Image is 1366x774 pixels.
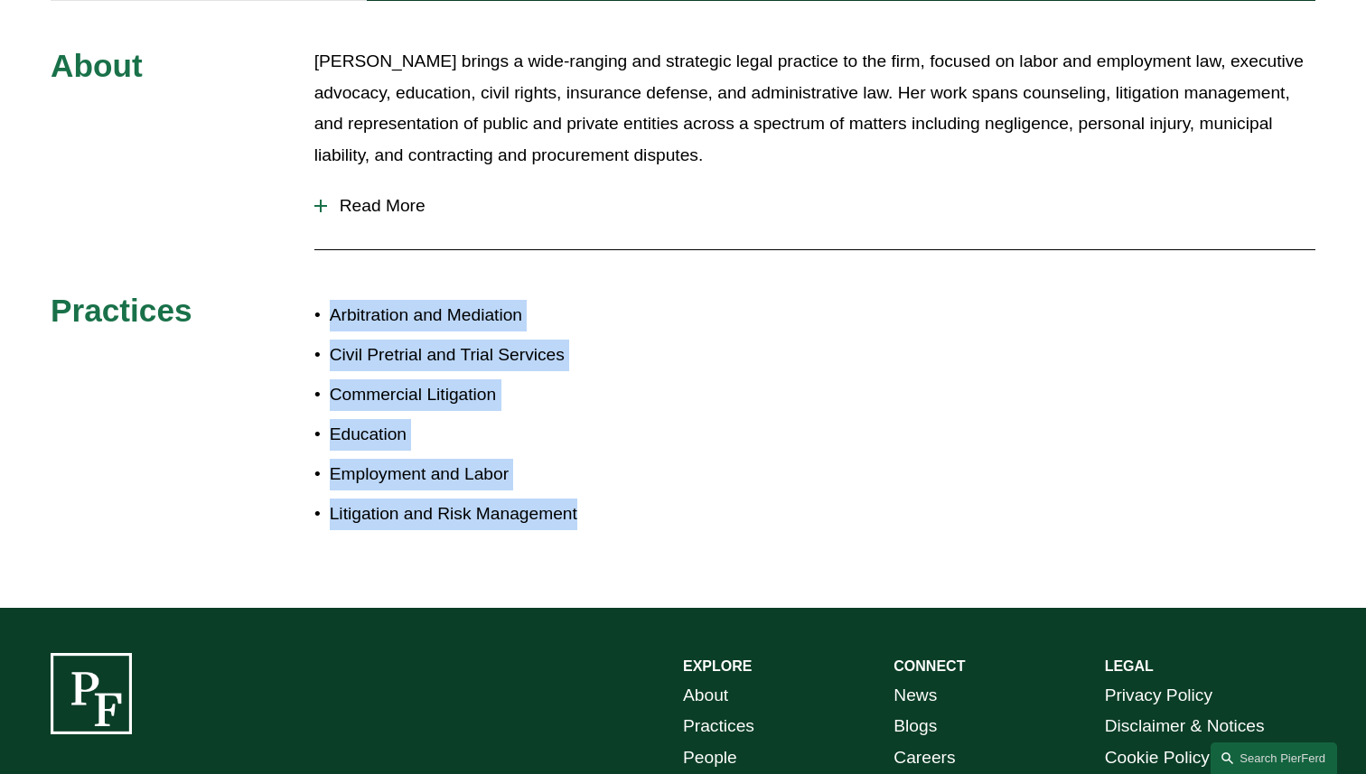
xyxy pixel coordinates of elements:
[683,742,737,774] a: People
[894,711,937,742] a: Blogs
[330,379,683,411] p: Commercial Litigation
[330,340,683,371] p: Civil Pretrial and Trial Services
[683,711,754,742] a: Practices
[51,293,192,328] span: Practices
[1105,742,1210,774] a: Cookie Policy
[1211,742,1337,774] a: Search this site
[330,300,683,331] p: Arbitration and Mediation
[314,182,1315,229] button: Read More
[894,742,955,774] a: Careers
[330,419,683,451] p: Education
[894,680,937,712] a: News
[330,499,683,530] p: Litigation and Risk Management
[1105,658,1154,674] strong: LEGAL
[1105,711,1265,742] a: Disclaimer & Notices
[683,658,752,674] strong: EXPLORE
[683,680,728,712] a: About
[894,658,965,674] strong: CONNECT
[51,48,143,83] span: About
[1105,680,1212,712] a: Privacy Policy
[327,196,1315,216] span: Read More
[330,459,683,490] p: Employment and Labor
[314,46,1315,171] p: [PERSON_NAME] brings a wide-ranging and strategic legal practice to the firm, focused on labor an...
